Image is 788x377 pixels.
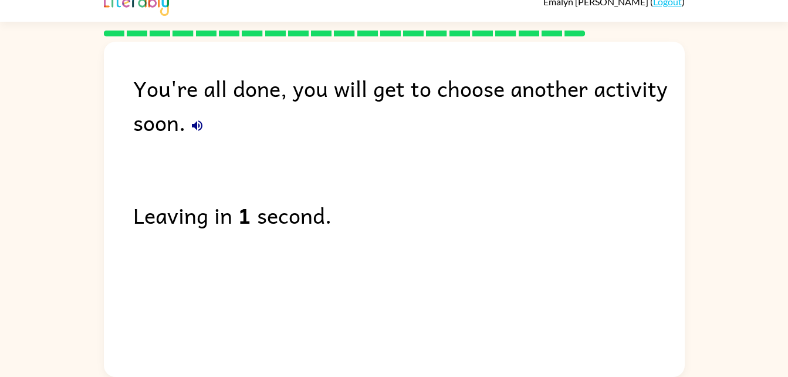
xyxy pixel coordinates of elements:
[238,198,251,232] b: 1
[133,198,685,232] div: Leaving in second.
[133,71,685,139] div: You're all done, you will get to choose another activity soon.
